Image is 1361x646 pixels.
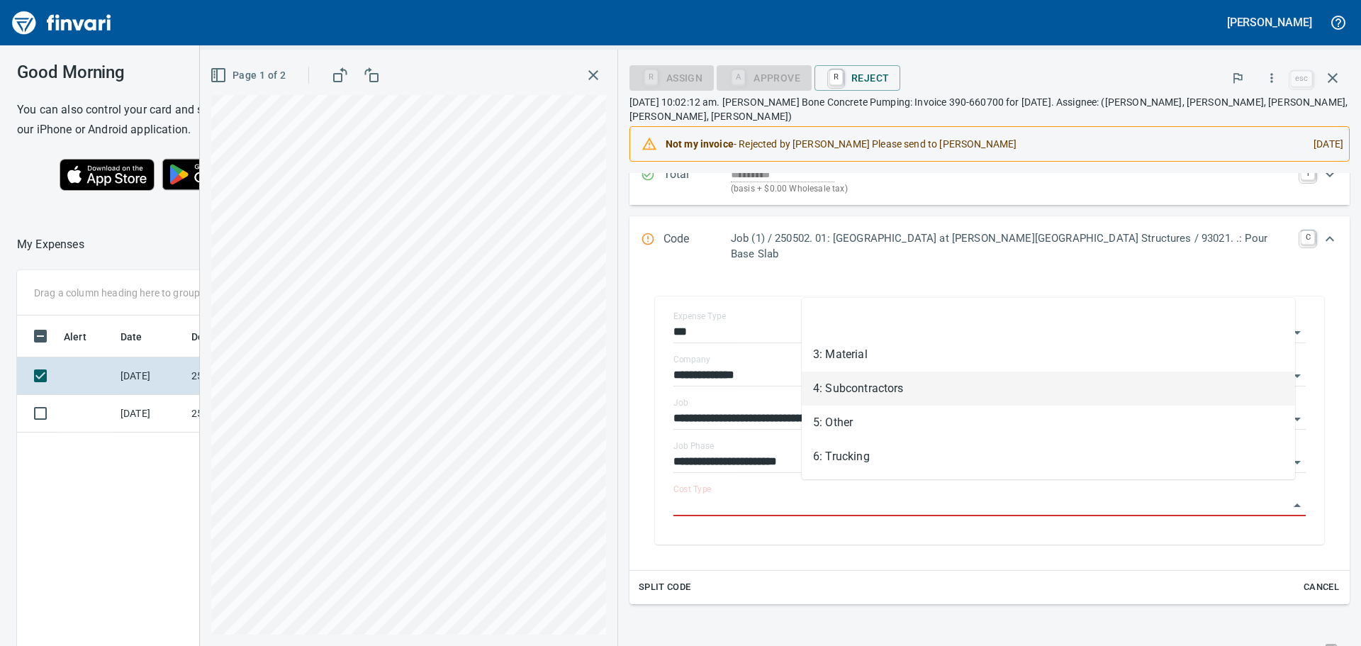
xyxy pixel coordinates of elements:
button: More [1256,62,1287,94]
button: [PERSON_NAME] [1223,11,1316,33]
button: Split Code [635,577,695,598]
li: 6: Trucking [802,440,1295,474]
td: [DATE] [115,357,186,395]
div: Assign [629,71,714,83]
button: Open [1287,452,1307,472]
span: Description [191,328,245,345]
div: Expand [629,157,1350,205]
button: Page 1 of 2 [207,62,291,89]
span: Alert [64,328,105,345]
span: Description [191,328,263,345]
span: Date [121,328,142,345]
span: Date [121,328,161,345]
p: Job (1) / 250502. 01: [GEOGRAPHIC_DATA] at [PERSON_NAME][GEOGRAPHIC_DATA] Structures / 93021. .: ... [731,230,1293,262]
nav: breadcrumb [17,236,84,253]
img: Download on the App Store [60,159,155,191]
div: - Rejected by [PERSON_NAME] Please send to [PERSON_NAME] [666,131,1302,157]
button: Open [1287,409,1307,429]
div: Expand [629,216,1350,277]
td: 250502.01 [186,395,313,433]
a: esc [1291,71,1312,87]
p: [DATE] 10:02:12 am. [PERSON_NAME] Bone Concrete Pumping: Invoice 390-660700 for [DATE]. Assignee:... [629,95,1350,123]
li: 3: Material [802,338,1295,372]
h3: Good Morning [17,62,318,82]
p: Total [663,166,731,196]
img: Finvari [9,6,115,40]
span: Alert [64,328,86,345]
button: RReject [814,65,900,91]
li: 4: Subcontractors [802,372,1295,406]
span: Split Code [639,579,691,596]
button: Cancel [1299,577,1344,598]
td: 250502 [186,357,313,395]
p: Drag a column heading here to group the table [34,286,242,300]
label: Expense Type [673,312,726,321]
td: [DATE] [115,395,186,433]
span: Cancel [1302,579,1340,596]
strong: Not my invoice [666,138,734,150]
button: Open [1287,323,1307,343]
label: Job [673,399,688,407]
div: Cost Type required [717,71,812,83]
label: Cost Type [673,485,712,494]
span: Page 1 of 2 [213,67,286,84]
p: My Expenses [17,236,84,253]
button: Flag [1222,62,1253,94]
a: T [1301,166,1315,180]
h5: [PERSON_NAME] [1227,15,1312,30]
label: Job Phase [673,442,714,450]
a: R [829,69,843,85]
p: (basis + $0.00 Wholesale tax) [731,182,1292,196]
p: Code [663,230,731,262]
div: [DATE] [1302,131,1343,157]
button: Open [1287,366,1307,386]
div: Expand [629,277,1350,604]
a: C [1301,230,1315,245]
label: Company [673,355,710,364]
span: Reject [826,66,889,90]
button: Close [1287,496,1307,516]
span: Close invoice [1287,61,1350,95]
h6: You can also control your card and submit expenses from our iPhone or Android application. [17,100,318,140]
li: 5: Other [802,406,1295,440]
img: Get it on Google Play [155,151,276,198]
